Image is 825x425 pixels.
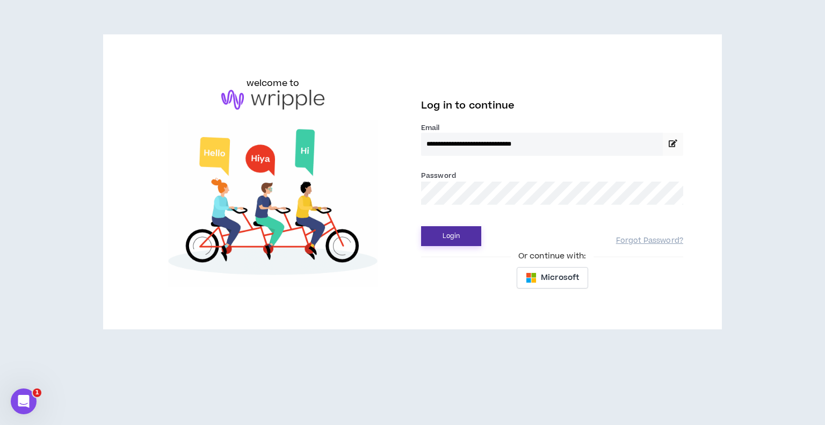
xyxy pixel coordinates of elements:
span: 1 [33,388,41,397]
iframe: Intercom live chat [11,388,37,414]
a: Forgot Password? [616,236,683,246]
img: Welcome to Wripple [142,120,404,287]
span: Microsoft [541,272,579,284]
h6: welcome to [247,77,300,90]
label: Email [421,123,683,133]
label: Password [421,171,456,181]
span: Log in to continue [421,99,515,112]
button: Login [421,226,481,246]
img: logo-brand.png [221,90,324,110]
button: Microsoft [517,267,588,289]
span: Or continue with: [511,250,594,262]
